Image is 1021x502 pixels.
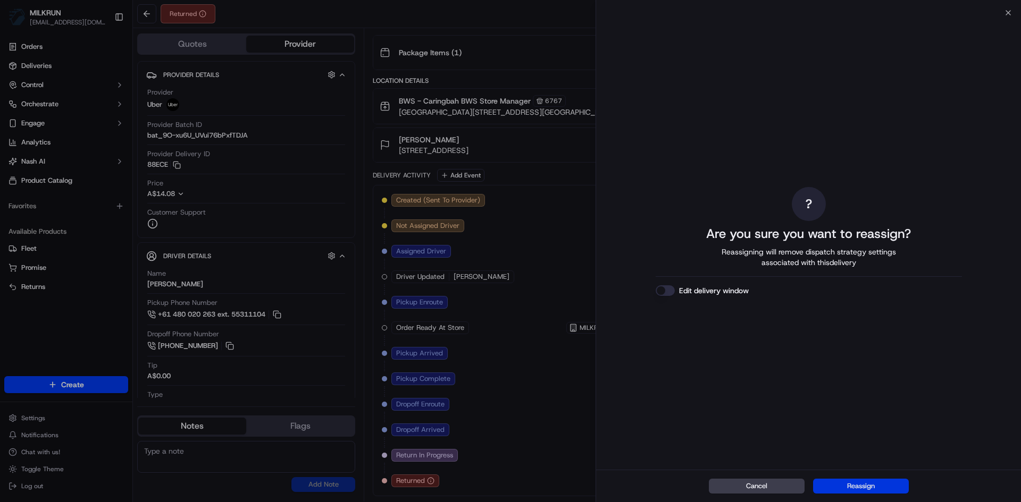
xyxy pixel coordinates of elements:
span: Reassigning will remove dispatch strategy settings associated with this delivery [707,246,911,268]
button: Cancel [709,479,805,494]
label: Edit delivery window [679,285,749,296]
button: Reassign [813,479,909,494]
h2: Are you sure you want to reassign? [706,225,911,242]
div: ? [792,187,826,221]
